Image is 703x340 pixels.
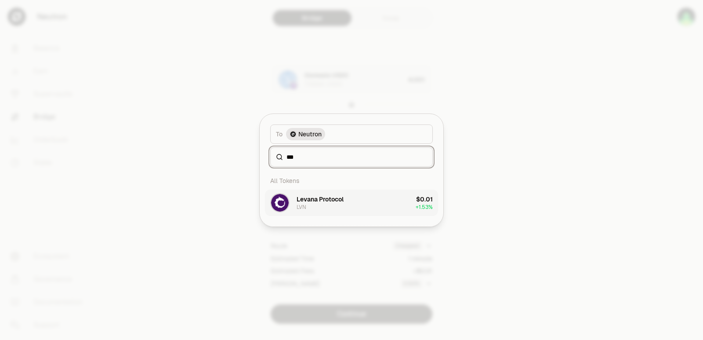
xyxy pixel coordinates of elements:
[270,124,433,144] button: ToNeutron LogoNeutron
[416,195,433,204] div: $0.01
[298,130,322,139] span: Neutron
[416,204,433,211] span: + 1.53%
[297,204,306,211] div: LVN
[265,172,438,190] div: All Tokens
[276,130,283,139] span: To
[265,190,438,216] button: LVN LogoLevana ProtocolLVN$0.01+1.53%
[297,195,344,204] div: Levana Protocol
[271,194,289,212] img: LVN Logo
[290,132,296,137] img: Neutron Logo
